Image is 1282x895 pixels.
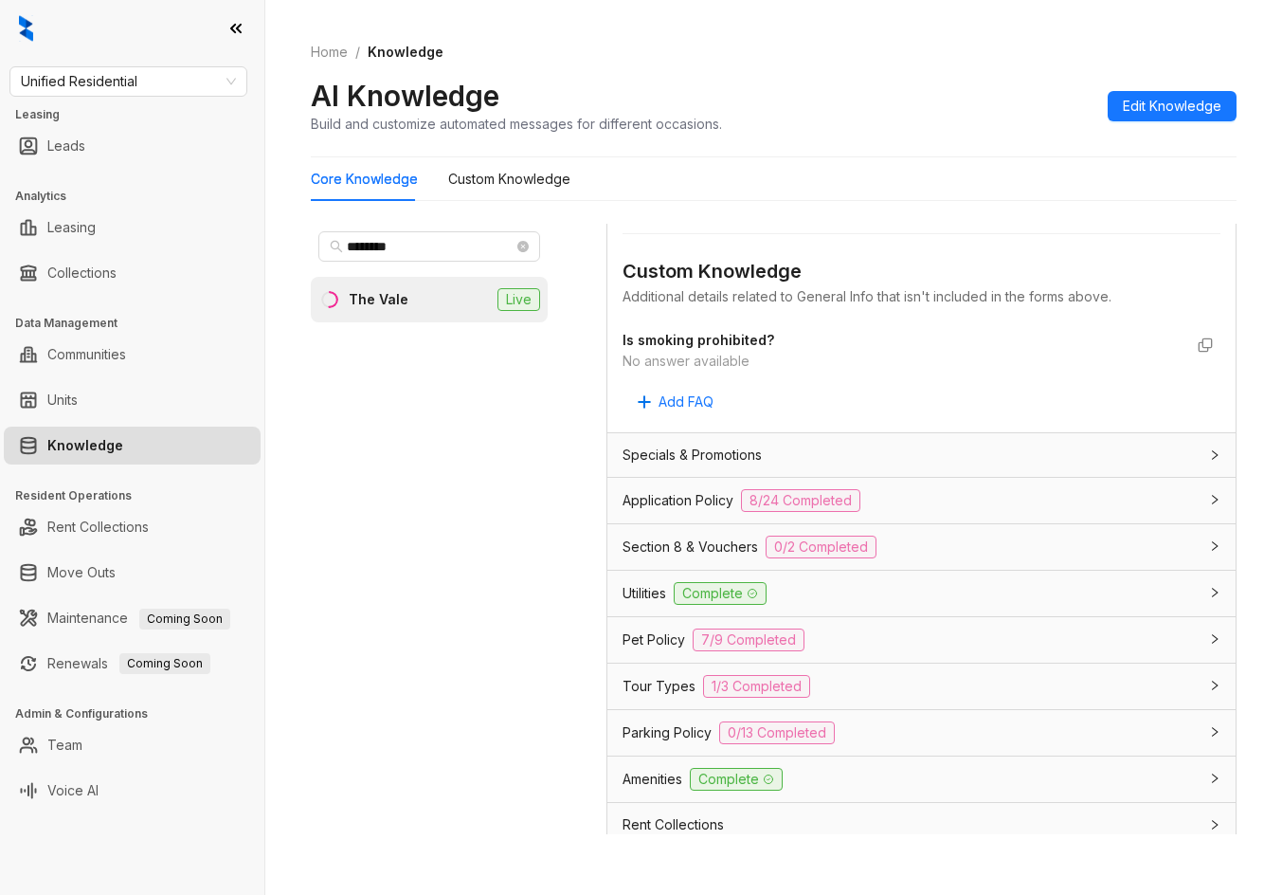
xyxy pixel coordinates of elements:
[4,645,261,683] li: Renewals
[623,583,666,604] span: Utilities
[623,676,695,697] span: Tour Types
[4,772,261,810] li: Voice AI
[4,427,261,465] li: Knowledge
[1108,91,1237,121] button: Edit Knowledge
[47,209,96,247] a: Leasing
[674,582,767,605] span: Complete
[607,664,1236,709] div: Tour Types1/3 Completed
[1209,540,1220,552] span: collapsed
[623,490,733,511] span: Application Policy
[19,15,33,42] img: logo
[139,609,230,630] span: Coming Soon
[349,289,408,310] div: The Vale
[497,288,540,311] span: Live
[4,554,261,592] li: Move Outs
[623,537,758,557] span: Section 8 & Vouchers
[719,721,835,744] span: 0/13 Completed
[517,241,529,252] span: close-circle
[607,433,1236,477] div: Specials & Promotions
[623,445,762,466] span: Specials & Promotions
[1209,633,1220,645] span: collapsed
[15,188,264,205] h3: Analytics
[15,106,264,123] h3: Leasing
[690,768,783,791] span: Complete
[4,209,261,247] li: Leasing
[4,726,261,764] li: Team
[623,769,682,790] span: Amenities
[4,508,261,546] li: Rent Collections
[119,653,210,674] span: Coming Soon
[47,336,126,374] a: Communities
[659,392,713,412] span: Add FAQ
[448,169,570,190] div: Custom Knowledge
[607,710,1236,756] div: Parking Policy0/13 Completed
[47,381,78,419] a: Units
[4,254,261,292] li: Collections
[47,772,99,810] a: Voice AI
[623,286,1220,307] div: Additional details related to General Info that isn't included in the forms above.
[1209,494,1220,505] span: collapsed
[311,78,499,114] h2: AI Knowledge
[766,536,876,558] span: 0/2 Completed
[15,315,264,332] h3: Data Management
[311,114,722,134] div: Build and customize automated messages for different occasions.
[623,351,1183,372] div: No answer available
[47,127,85,165] a: Leads
[607,617,1236,663] div: Pet Policy7/9 Completed
[47,254,117,292] a: Collections
[1209,449,1220,461] span: collapsed
[15,705,264,722] h3: Admin & Configurations
[355,42,360,63] li: /
[607,524,1236,570] div: Section 8 & Vouchers0/2 Completed
[1209,819,1220,831] span: collapsed
[607,803,1236,847] div: Rent Collections
[330,240,343,253] span: search
[607,478,1236,523] div: Application Policy8/24 Completed
[623,332,774,348] strong: Is smoking prohibited?
[47,554,116,592] a: Move Outs
[47,427,123,465] a: Knowledge
[693,629,804,651] span: 7/9 Completed
[623,257,1220,286] div: Custom Knowledge
[1209,680,1220,691] span: collapsed
[1209,726,1220,738] span: collapsed
[623,814,724,835] span: Rent Collections
[623,630,685,650] span: Pet Policy
[623,387,729,417] button: Add FAQ
[1209,773,1220,784] span: collapsed
[47,508,149,546] a: Rent Collections
[4,127,261,165] li: Leads
[15,487,264,504] h3: Resident Operations
[4,336,261,374] li: Communities
[623,722,712,743] span: Parking Policy
[47,645,210,683] a: RenewalsComing Soon
[607,571,1236,616] div: UtilitiesComplete
[47,726,82,764] a: Team
[741,489,860,512] span: 8/24 Completed
[21,67,236,96] span: Unified Residential
[4,599,261,637] li: Maintenance
[311,169,418,190] div: Core Knowledge
[607,757,1236,802] div: AmenitiesComplete
[1209,587,1220,598] span: collapsed
[1123,96,1221,117] span: Edit Knowledge
[703,675,810,698] span: 1/3 Completed
[368,44,443,60] span: Knowledge
[4,381,261,419] li: Units
[307,42,352,63] a: Home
